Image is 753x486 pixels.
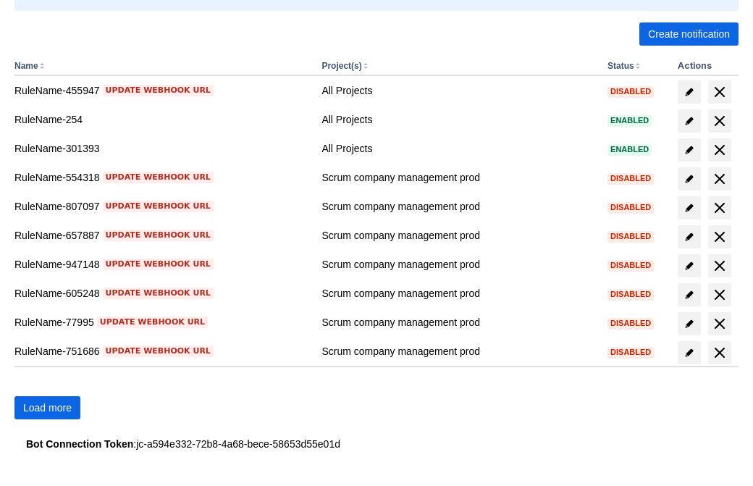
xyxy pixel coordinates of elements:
[711,286,728,303] span: delete
[106,230,211,241] span: Update webhook URL
[14,112,310,127] div: RuleName-254
[683,144,695,156] span: edit
[607,319,654,327] span: Disabled
[683,260,695,272] span: edit
[14,170,310,185] div: RuleName-554318
[14,257,310,272] div: RuleName-947148
[607,146,652,154] span: Enabled
[26,437,727,451] div: : jc-a594e332-72b8-4a68-bece-58653d55e01d
[648,22,730,46] span: Create notification
[711,112,728,130] span: delete
[683,347,695,359] span: edit
[607,290,654,298] span: Disabled
[321,61,361,71] button: Project(s)
[711,257,728,275] span: delete
[607,261,654,269] span: Disabled
[683,202,695,214] span: edit
[711,141,728,159] span: delete
[106,201,211,212] span: Update webhook URL
[321,83,596,98] div: All Projects
[607,348,654,356] span: Disabled
[321,315,596,330] div: Scrum company management prod
[607,232,654,240] span: Disabled
[711,199,728,217] span: delete
[711,344,728,361] span: delete
[106,85,211,96] span: Update webhook URL
[106,172,211,183] span: Update webhook URL
[672,57,739,76] th: Actions
[683,115,695,127] span: edit
[26,438,133,450] strong: Bot Connection Token
[607,204,654,211] span: Disabled
[14,228,310,243] div: RuleName-657887
[14,315,310,330] div: RuleName-77995
[321,170,596,185] div: Scrum company management prod
[711,228,728,246] span: delete
[14,83,310,98] div: RuleName-455947
[683,173,695,185] span: edit
[321,286,596,301] div: Scrum company management prod
[683,231,695,243] span: edit
[23,396,72,419] span: Load more
[321,257,596,272] div: Scrum company management prod
[14,396,80,419] button: Load more
[607,175,654,183] span: Disabled
[14,141,310,156] div: RuleName-301393
[14,286,310,301] div: RuleName-605248
[14,199,310,214] div: RuleName-807097
[321,199,596,214] div: Scrum company management prod
[683,86,695,98] span: edit
[607,88,654,96] span: Disabled
[711,315,728,332] span: delete
[106,288,211,299] span: Update webhook URL
[639,22,739,46] button: Create notification
[711,170,728,188] span: delete
[321,344,596,359] div: Scrum company management prod
[683,289,695,301] span: edit
[14,344,310,359] div: RuleName-751686
[683,318,695,330] span: edit
[106,259,211,270] span: Update webhook URL
[321,112,596,127] div: All Projects
[14,61,38,71] button: Name
[106,345,211,357] span: Update webhook URL
[607,117,652,125] span: Enabled
[100,317,205,328] span: Update webhook URL
[607,61,634,71] button: Status
[321,141,596,156] div: All Projects
[321,228,596,243] div: Scrum company management prod
[711,83,728,101] span: delete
